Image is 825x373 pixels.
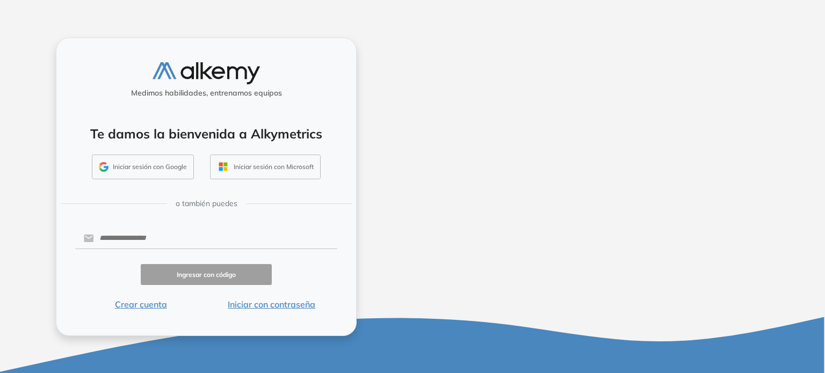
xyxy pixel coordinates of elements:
span: o también puedes [176,198,237,209]
h4: Te damos la bienvenida a Alkymetrics [70,126,342,142]
button: Crear cuenta [75,298,206,311]
iframe: Chat Widget [632,249,825,373]
button: Iniciar con contraseña [206,298,337,311]
img: GMAIL_ICON [99,162,108,172]
img: logo-alkemy [153,62,260,84]
img: OUTLOOK_ICON [217,160,229,173]
div: Widget de chat [632,249,825,373]
button: Ingresar con código [141,264,272,285]
button: Iniciar sesión con Google [92,155,194,179]
button: Iniciar sesión con Microsoft [210,155,321,179]
h5: Medimos habilidades, entrenamos equipos [61,89,352,98]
